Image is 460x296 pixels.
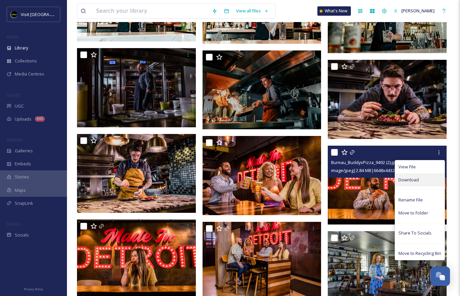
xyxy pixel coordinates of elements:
div: 445 [35,116,45,122]
span: Share To Socials [398,230,432,236]
span: COLLECT [7,93,21,98]
span: image/jpeg | 2.84 MB | 6648 x 4432 [331,167,395,173]
img: Bureau_Highlands_9632.jpg [328,60,447,139]
a: View all files [233,4,272,17]
span: MEDIA [7,34,18,39]
img: Bureau_BuddysPizza_9492 (2).jpg [328,146,447,225]
span: Galleries [15,148,33,154]
span: Move to Recycling Bin [398,250,441,257]
span: WIDGETS [7,137,22,142]
img: VISIT%20DETROIT%20LOGO%20-%20BLACK%20BACKGROUND.png [11,11,17,18]
img: Bureau_Highlands_9601.jpg [77,134,196,213]
span: SnapLink [15,200,33,206]
span: UGC [15,103,24,109]
span: [PERSON_NAME] [401,8,435,14]
a: Privacy Policy [24,285,43,293]
span: Embeds [15,161,31,167]
span: Download [398,177,419,183]
a: [PERSON_NAME] [390,4,438,17]
span: SOCIALS [7,221,20,227]
span: Move to Folder [398,210,428,216]
img: Bureau_Highlands_9730.jpg [203,50,321,130]
span: Bureau_BuddysPizza_9492 (2).jpg [331,159,398,165]
span: Library [15,45,28,51]
span: Maps [15,187,26,193]
span: Stories [15,174,29,180]
span: Privacy Policy [24,287,43,291]
span: Collections [15,58,37,64]
span: Uploads [15,116,31,122]
input: Search your library [93,4,209,18]
img: Bureau_Highlands_9784.jpg [77,48,196,127]
span: View File [398,164,416,170]
span: Socials [15,232,29,238]
span: Visit [GEOGRAPHIC_DATA] [21,11,73,17]
img: Bureau_BuddysPizza_9559 (1).jpg [203,136,321,215]
span: Rename File [398,197,423,203]
span: Media Centres [15,71,44,77]
a: What's New [317,6,351,16]
button: Open Chat [431,267,450,286]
